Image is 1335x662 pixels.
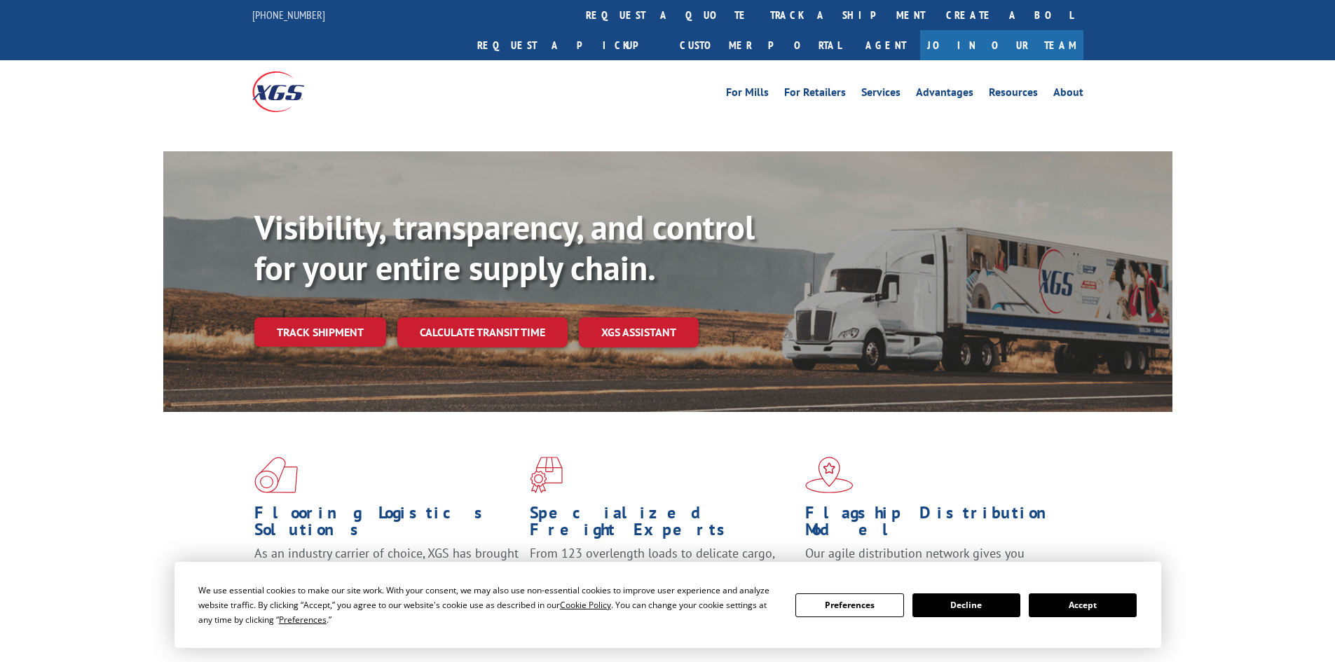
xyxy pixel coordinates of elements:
a: Advantages [916,87,973,102]
span: As an industry carrier of choice, XGS has brought innovation and dedication to flooring logistics... [254,545,519,595]
button: Preferences [795,593,903,617]
span: Preferences [279,614,327,626]
a: Customer Portal [669,30,851,60]
a: Calculate transit time [397,317,568,347]
a: Request a pickup [467,30,669,60]
div: We use essential cookies to make our site work. With your consent, we may also use non-essential ... [198,583,779,627]
a: For Mills [726,87,769,102]
a: For Retailers [784,87,846,102]
h1: Flooring Logistics Solutions [254,504,519,545]
div: Cookie Consent Prompt [174,562,1161,648]
span: Our agile distribution network gives you nationwide inventory management on demand. [805,545,1063,578]
a: Resources [989,87,1038,102]
b: Visibility, transparency, and control for your entire supply chain. [254,205,755,289]
a: Join Our Team [920,30,1083,60]
a: XGS ASSISTANT [579,317,699,347]
button: Decline [912,593,1020,617]
button: Accept [1029,593,1137,617]
a: Agent [851,30,920,60]
h1: Flagship Distribution Model [805,504,1070,545]
a: [PHONE_NUMBER] [252,8,325,22]
a: About [1053,87,1083,102]
img: xgs-icon-focused-on-flooring-red [530,457,563,493]
a: Services [861,87,901,102]
img: xgs-icon-total-supply-chain-intelligence-red [254,457,298,493]
a: Track shipment [254,317,386,347]
p: From 123 overlength loads to delicate cargo, our experienced staff knows the best way to move you... [530,545,795,607]
span: Cookie Policy [560,599,611,611]
img: xgs-icon-flagship-distribution-model-red [805,457,854,493]
h1: Specialized Freight Experts [530,504,795,545]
